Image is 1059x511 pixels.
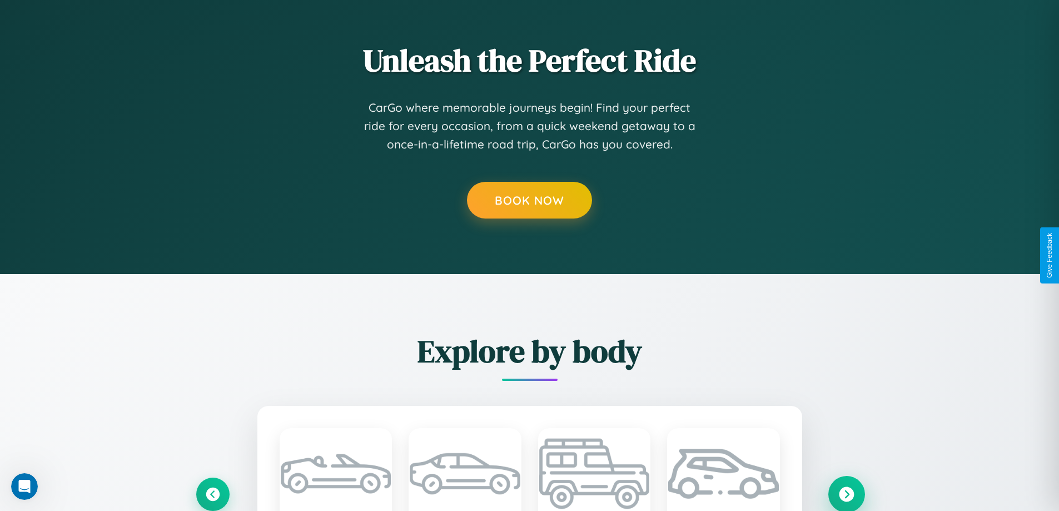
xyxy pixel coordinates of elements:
button: Book Now [467,182,592,219]
h2: Explore by body [196,330,863,373]
iframe: Intercom live chat [11,473,38,500]
div: Give Feedback [1046,233,1053,278]
p: CarGo where memorable journeys begin! Find your perfect ride for every occasion, from a quick wee... [363,98,697,154]
h2: Unleash the Perfect Ride [196,39,863,82]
